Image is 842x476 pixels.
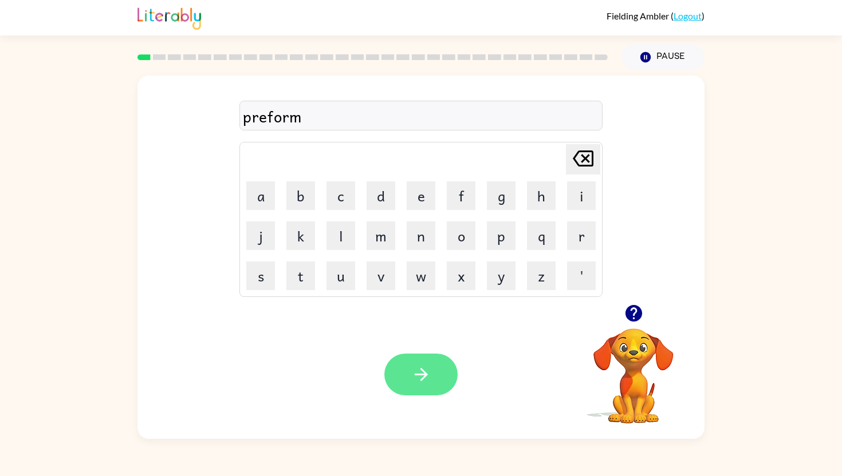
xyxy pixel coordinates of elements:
button: q [527,221,556,250]
button: o [447,221,475,250]
button: x [447,261,475,290]
button: r [567,221,596,250]
button: u [326,261,355,290]
button: s [246,261,275,290]
div: preform [243,104,599,128]
span: Fielding Ambler [607,10,671,21]
button: Pause [621,44,705,70]
button: i [567,181,596,210]
button: d [367,181,395,210]
button: v [367,261,395,290]
button: p [487,221,516,250]
button: k [286,221,315,250]
button: f [447,181,475,210]
button: y [487,261,516,290]
button: t [286,261,315,290]
button: j [246,221,275,250]
a: Logout [674,10,702,21]
button: e [407,181,435,210]
button: a [246,181,275,210]
button: w [407,261,435,290]
button: m [367,221,395,250]
button: l [326,221,355,250]
button: ' [567,261,596,290]
button: z [527,261,556,290]
img: Literably [137,5,201,30]
div: ( ) [607,10,705,21]
button: b [286,181,315,210]
button: n [407,221,435,250]
button: h [527,181,556,210]
button: c [326,181,355,210]
button: g [487,181,516,210]
video: Your browser must support playing .mp4 files to use Literably. Please try using another browser. [576,311,691,425]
